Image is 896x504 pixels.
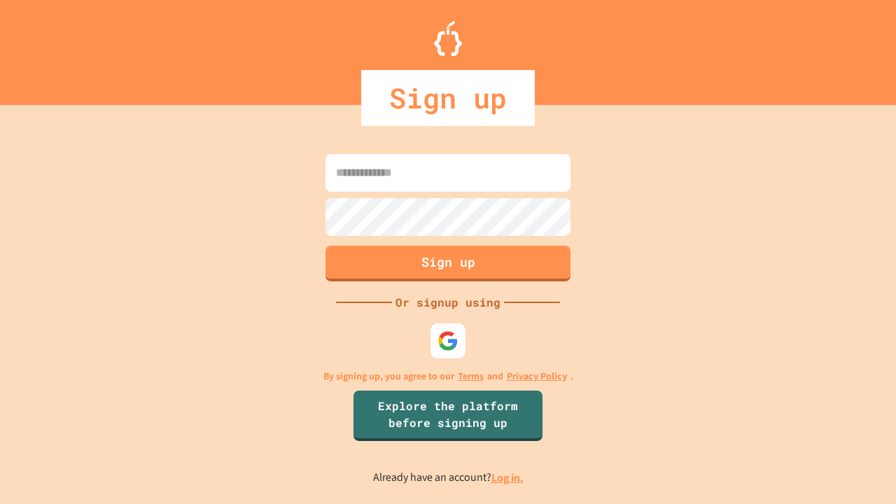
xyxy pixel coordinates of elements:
[353,391,542,441] a: Explore the platform before signing up
[491,470,524,485] a: Log in.
[434,21,462,56] img: Logo.svg
[458,369,484,384] a: Terms
[373,469,524,486] p: Already have an account?
[325,246,570,281] button: Sign up
[323,369,573,384] p: By signing up, you agree to our and .
[437,330,458,351] img: google-icon.svg
[392,294,504,311] div: Or signup using
[361,70,535,126] div: Sign up
[507,369,567,384] a: Privacy Policy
